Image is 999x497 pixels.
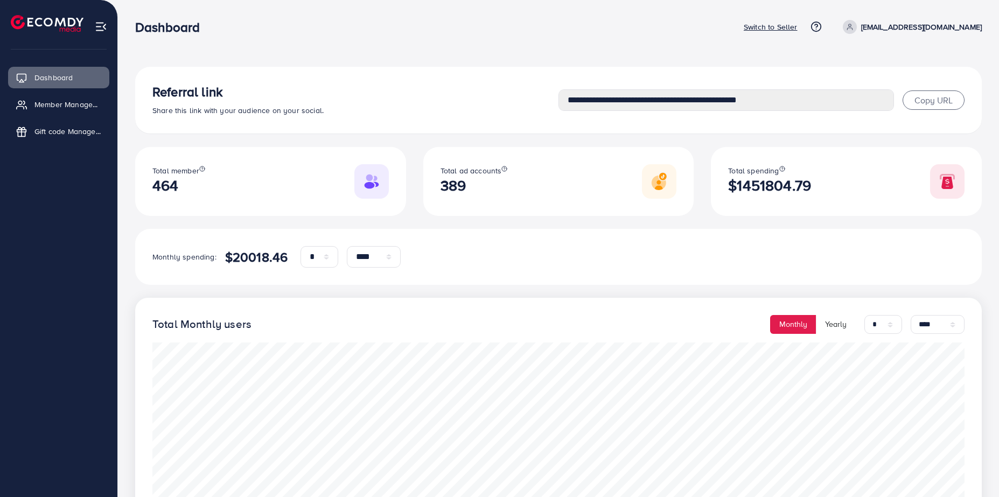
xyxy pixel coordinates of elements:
img: logo [11,15,83,32]
a: Member Management [8,94,109,115]
img: Responsive image [642,164,676,199]
img: Responsive image [354,164,389,199]
span: Total ad accounts [441,165,502,176]
h2: 464 [152,177,205,194]
img: Responsive image [930,164,965,199]
h4: Total Monthly users [152,318,252,331]
a: [EMAIL_ADDRESS][DOMAIN_NAME] [839,20,982,34]
span: Total spending [728,165,779,176]
iframe: Chat [953,449,991,489]
button: Monthly [770,315,816,334]
span: Gift code Management [34,126,101,137]
p: [EMAIL_ADDRESS][DOMAIN_NAME] [861,20,982,33]
h2: $1451804.79 [728,177,811,194]
p: Switch to Seller [744,20,798,33]
img: menu [95,20,107,33]
button: Copy URL [903,90,965,110]
h4: $20018.46 [225,249,288,265]
span: Share this link with your audience on your social. [152,105,324,116]
span: Copy URL [914,94,953,106]
span: Dashboard [34,72,73,83]
h2: 389 [441,177,508,194]
span: Member Management [34,99,101,110]
p: Monthly spending: [152,250,216,263]
h3: Dashboard [135,19,208,35]
button: Yearly [816,315,856,334]
span: Total member [152,165,199,176]
a: Gift code Management [8,121,109,142]
a: Dashboard [8,67,109,88]
h3: Referral link [152,84,558,100]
